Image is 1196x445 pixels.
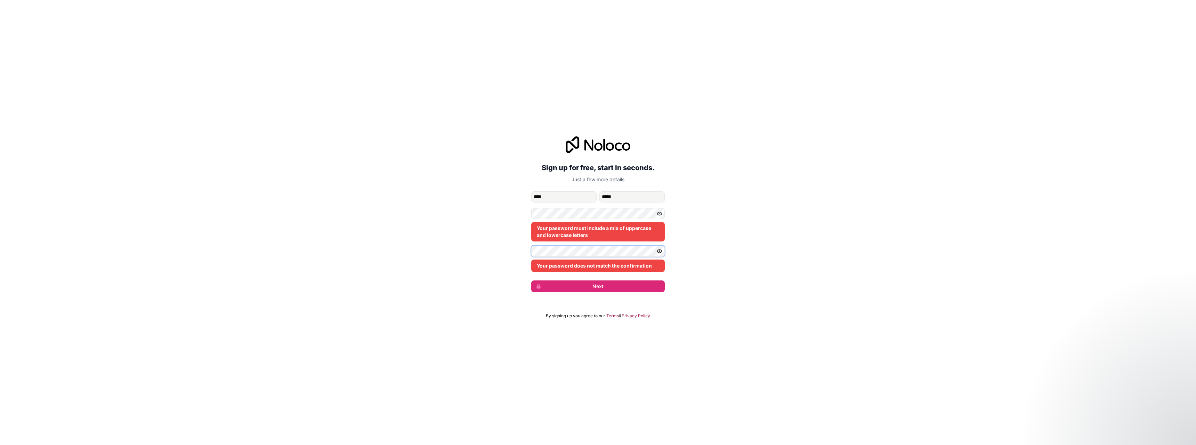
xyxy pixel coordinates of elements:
[546,313,605,319] span: By signing up you agree to our
[622,313,650,319] a: Privacy Policy
[531,222,665,241] div: Your password must include a mix of uppercase and lowercase letters
[619,313,622,319] span: &
[531,260,665,272] div: Your password does not match the confirmation
[531,191,597,202] input: given-name
[1057,393,1196,442] iframe: Intercom notifications message
[531,246,665,257] input: Confirm password
[531,280,665,292] button: Next
[531,208,665,219] input: Password
[531,161,665,174] h2: Sign up for free, start in seconds.
[606,313,619,319] a: Terms
[599,191,665,202] input: family-name
[531,176,665,183] p: Just a few more details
